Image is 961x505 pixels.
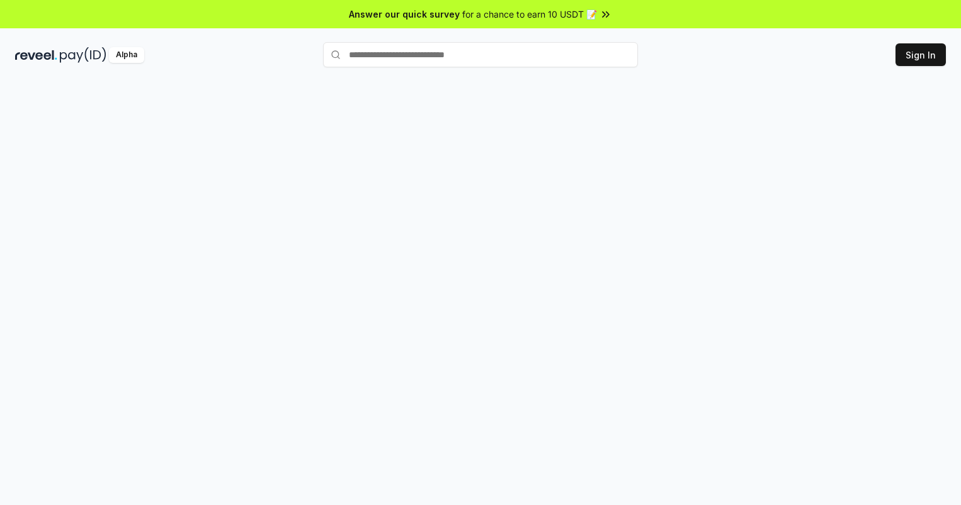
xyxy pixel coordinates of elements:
img: reveel_dark [15,47,57,63]
button: Sign In [896,43,946,66]
div: Alpha [109,47,144,63]
span: Answer our quick survey [349,8,460,21]
img: pay_id [60,47,106,63]
span: for a chance to earn 10 USDT 📝 [462,8,597,21]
